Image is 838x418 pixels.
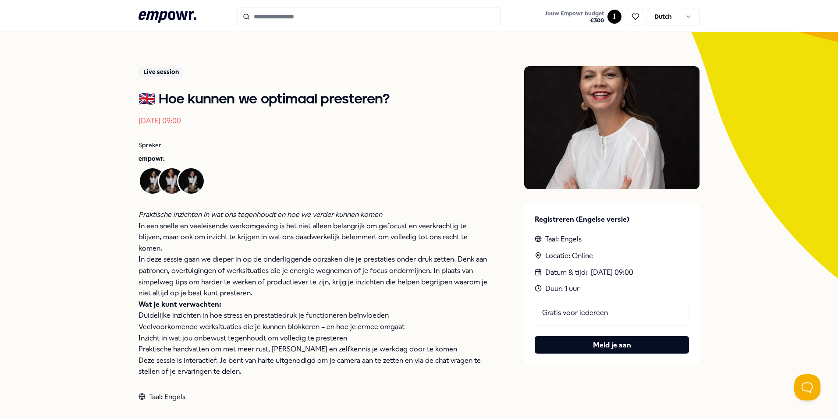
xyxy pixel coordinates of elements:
[138,321,489,333] p: Veelvoorkomende werksituaties die je kunnen blokkeren – en hoe je ermee omgaat
[178,168,204,194] img: Avatar
[535,250,689,262] div: Locatie: Online
[138,355,489,377] p: Deze sessie is interactief. Je bent van harte uitgenodigd om je camera aan te zetten en via de ch...
[524,66,700,189] img: Presenter image
[138,344,489,355] p: Praktische handvatten om met meer rust, [PERSON_NAME] en zelfkennis je werkdag door te komen
[138,391,489,403] div: Taal: Engels
[138,117,181,125] time: [DATE] 09:00
[543,8,606,26] button: Jouw Empowr budget€300
[138,210,382,219] em: Praktische inzichten in wat ons tegenhoudt en hoe we verder kunnen komen
[541,7,607,26] a: Jouw Empowr budget€300
[535,283,689,294] div: Duur: 1 uur
[138,254,489,298] p: In deze sessie gaan we dieper in op de onderliggende oorzaken die je prestaties onder druk zetten...
[138,140,489,150] p: Spreker
[138,333,489,344] p: Inzicht in wat jou onbewust tegenhoudt om volledig te presteren
[238,7,501,26] input: Search for products, categories or subcategories
[138,220,489,254] p: In een snelle en veeleisende werkomgeving is het niet alleen belangrijk om gefocust en veerkracht...
[535,267,689,278] div: Datum & tijd :
[535,234,689,245] div: Taal: Engels
[607,10,621,24] button: I
[138,310,489,321] p: Duidelijke inzichten in hoe stress en prestatiedruk je functioneren beïnvloeden
[138,91,489,108] h1: 🇬🇧 Hoe kunnen we optimaal presteren?
[535,214,689,225] p: Registreren (Engelse versie)
[159,168,185,194] img: Avatar
[140,168,165,194] img: Avatar
[138,300,221,308] strong: Wat je kunt verwachten:
[535,336,689,354] button: Meld je aan
[138,154,489,163] p: empowr.
[794,374,820,400] iframe: Help Scout Beacon - Open
[535,300,689,326] div: Gratis voor iedereen
[138,67,184,77] div: Live session
[545,17,604,24] span: € 300
[545,10,604,17] span: Jouw Empowr budget
[591,267,633,278] time: [DATE] 09:00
